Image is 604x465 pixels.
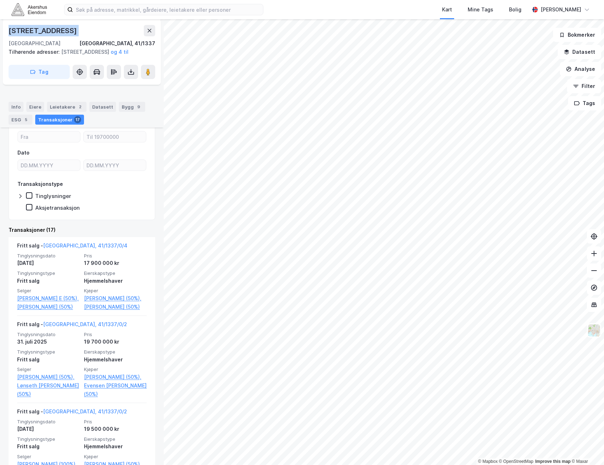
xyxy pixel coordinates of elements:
iframe: Chat Widget [568,431,604,465]
span: Eierskapstype [84,270,147,276]
span: Tinglysningsdato [17,419,80,425]
button: Tags [568,96,601,110]
img: akershus-eiendom-logo.9091f326c980b4bce74ccdd9f866810c.svg [11,3,47,16]
img: Z [587,324,601,337]
div: Datasett [89,102,116,112]
div: Hjemmelshaver [84,442,147,451]
span: Pris [84,419,147,425]
span: Kjøper [84,288,147,294]
a: [PERSON_NAME] (50%) [17,303,80,311]
input: Søk på adresse, matrikkel, gårdeiere, leietakere eller personer [73,4,263,15]
div: Bygg [119,102,145,112]
div: Fritt salg - [17,241,127,253]
div: 19 700 000 kr [84,338,147,346]
span: Selger [17,288,80,294]
div: Dato [17,148,30,157]
a: [PERSON_NAME] (50%), [17,373,80,381]
div: Transaksjoner (17) [9,226,155,234]
div: Fritt salg [17,355,80,364]
input: Til 19700000 [84,131,146,142]
a: [PERSON_NAME] (50%) [84,303,147,311]
a: [GEOGRAPHIC_DATA], 41/1337/0/4 [43,242,127,249]
div: Fritt salg - [17,407,127,419]
span: Tinglysningstype [17,270,80,276]
div: 31. juli 2025 [17,338,80,346]
div: Aksjetransaksjon [35,204,80,211]
div: 5 [22,116,30,123]
div: Kart [442,5,452,14]
div: Fritt salg [17,277,80,285]
div: [DATE] [17,425,80,433]
a: OpenStreetMap [499,459,534,464]
span: Tinglysningstype [17,436,80,442]
div: [STREET_ADDRESS] [9,48,149,56]
div: Hjemmelshaver [84,355,147,364]
span: Kjøper [84,366,147,372]
input: Fra [18,131,80,142]
a: [GEOGRAPHIC_DATA], 41/1337/0/2 [43,321,127,327]
div: Eiere [26,102,44,112]
div: ESG [9,115,32,125]
a: [PERSON_NAME] E (50%), [17,294,80,303]
a: [PERSON_NAME] (50%), [84,294,147,303]
div: Bolig [509,5,521,14]
span: Selger [17,366,80,372]
div: 2 [77,103,84,110]
span: Pris [84,331,147,338]
div: 17 900 000 kr [84,259,147,267]
a: Evensen [PERSON_NAME] (50%) [84,381,147,398]
button: Bokmerker [553,28,601,42]
button: Analyse [560,62,601,76]
a: Improve this map [535,459,571,464]
div: Leietakere [47,102,86,112]
div: Fritt salg [17,442,80,451]
div: Transaksjonstype [17,180,63,188]
div: Fritt salg - [17,320,127,331]
span: Tilhørende adresser: [9,49,61,55]
div: [STREET_ADDRESS] [9,25,78,36]
a: Lønseth [PERSON_NAME] (50%) [17,381,80,398]
div: 19 500 000 kr [84,425,147,433]
div: Mine Tags [468,5,493,14]
span: Tinglysningsdato [17,253,80,259]
input: DD.MM.YYYY [18,160,80,171]
div: 17 [74,116,81,123]
div: [DATE] [17,259,80,267]
span: Tinglysningsdato [17,331,80,338]
span: Selger [17,454,80,460]
div: Tinglysninger [35,193,71,199]
div: [PERSON_NAME] [541,5,581,14]
div: Info [9,102,23,112]
a: [PERSON_NAME] (50%), [84,373,147,381]
span: Eierskapstype [84,349,147,355]
input: DD.MM.YYYY [84,160,146,171]
button: Filter [567,79,601,93]
div: 9 [135,103,142,110]
div: Transaksjoner [35,115,84,125]
span: Pris [84,253,147,259]
div: [GEOGRAPHIC_DATA] [9,39,61,48]
button: Datasett [558,45,601,59]
a: [GEOGRAPHIC_DATA], 41/1337/0/2 [43,408,127,414]
div: [GEOGRAPHIC_DATA], 41/1337 [79,39,155,48]
button: Tag [9,65,70,79]
span: Eierskapstype [84,436,147,442]
span: Tinglysningstype [17,349,80,355]
div: Kontrollprogram for chat [568,431,604,465]
div: Hjemmelshaver [84,277,147,285]
span: Kjøper [84,454,147,460]
a: Mapbox [478,459,498,464]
